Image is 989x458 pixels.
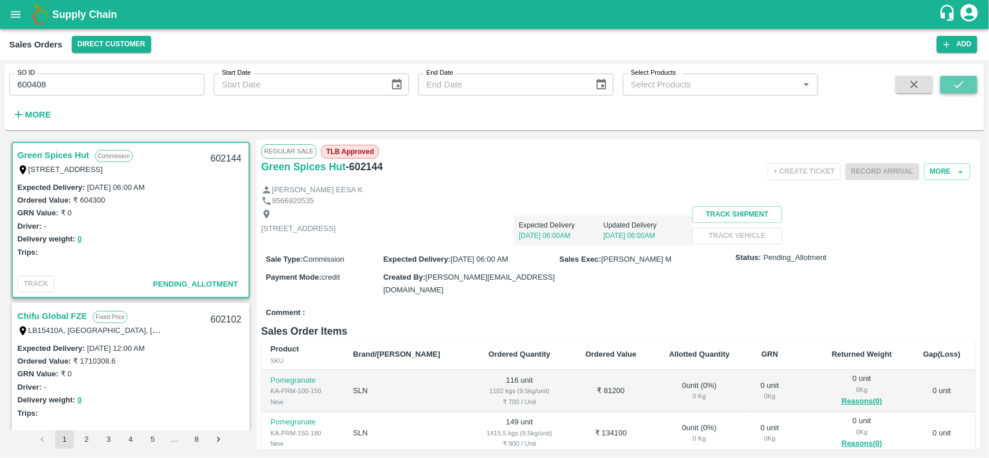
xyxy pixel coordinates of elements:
[383,273,554,294] span: [PERSON_NAME][EMAIL_ADDRESS][DOMAIN_NAME]
[344,370,469,412] td: SLN
[271,397,335,407] div: New
[17,309,87,324] a: Chifu Global FZE
[203,306,248,334] div: 602102
[908,370,975,412] td: 0 unit
[631,68,676,78] label: Select Products
[17,196,71,204] label: Ordered Value:
[17,208,59,217] label: GRN Value:
[29,3,52,26] img: logo
[17,395,75,404] label: Delivery weight:
[78,394,82,407] button: 0
[662,380,738,402] div: 0 unit ( 0 %)
[662,433,738,444] div: 0 Kg
[222,68,251,78] label: Start Date
[570,370,652,412] td: ₹ 81200
[261,223,336,235] p: [STREET_ADDRESS]
[266,307,305,318] label: Comment :
[736,252,761,263] label: Status:
[764,252,827,263] span: Pending_Allotment
[93,311,127,323] p: Fixed Price
[469,412,570,455] td: 149 unit
[95,150,133,162] p: Commission
[28,165,103,174] label: [STREET_ADDRESS]
[669,350,730,358] b: Allotted Quantity
[52,9,117,20] b: Supply Chain
[17,248,38,257] label: Trips:
[799,77,814,92] button: Open
[272,196,313,207] p: 9566920535
[560,255,601,263] label: Sales Exec :
[451,255,508,263] span: [DATE] 06:00 AM
[346,159,383,175] h6: - 602144
[271,428,335,438] div: KA-PRM-150-180
[209,430,228,449] button: Go to next page
[271,438,335,449] div: New
[469,370,570,412] td: 116 unit
[261,144,316,158] span: Regular Sale
[756,391,784,401] div: 0 Kg
[17,235,75,243] label: Delivery weight:
[832,350,892,358] b: Returned Weight
[266,255,303,263] label: Sale Type :
[266,273,322,281] label: Payment Mode :
[479,428,560,438] div: 1415.5 kgs (9.5kg/unit)
[17,409,38,417] label: Trips:
[187,430,206,449] button: Go to page 8
[383,255,450,263] label: Expected Delivery :
[272,185,363,196] p: [PERSON_NAME] EESA K
[824,427,900,437] div: 0 Kg
[61,369,72,378] label: ₹ 0
[77,430,96,449] button: Go to page 2
[692,206,782,223] button: Track Shipment
[261,323,975,339] h6: Sales Order Items
[824,395,900,408] button: Reasons(0)
[303,255,345,263] span: Commission
[756,433,784,444] div: 0 Kg
[73,357,115,365] label: ₹ 1710308.6
[261,159,346,175] h6: Green Spices Hut
[959,2,980,27] div: account of current user
[61,208,72,217] label: ₹ 0
[153,280,238,288] span: Pending_Allotment
[52,6,939,23] a: Supply Chain
[55,430,74,449] button: page 1
[271,417,335,428] p: Pomegranate
[9,105,54,124] button: More
[824,416,900,450] div: 0 unit
[939,4,959,25] div: customer-support
[824,373,900,408] div: 0 unit
[488,350,550,358] b: Ordered Quantity
[519,230,603,241] p: [DATE] 06:00AM
[570,412,652,455] td: ₹ 134100
[72,36,151,53] button: Select DC
[937,36,977,53] button: Add
[87,344,144,353] label: [DATE] 12:00 AM
[824,384,900,395] div: 0 Kg
[2,1,29,28] button: open drawer
[386,74,408,96] button: Choose date
[143,430,162,449] button: Go to page 5
[73,196,105,204] label: ₹ 604300
[17,344,85,353] label: Expected Delivery :
[203,145,248,173] div: 602144
[17,369,59,378] label: GRN Value:
[479,386,560,396] div: 1102 kgs (9.5kg/unit)
[17,357,71,365] label: Ordered Value:
[383,273,425,281] label: Created By :
[322,273,340,281] span: credit
[756,380,784,402] div: 0 unit
[426,68,453,78] label: End Date
[585,350,636,358] b: Ordered Value
[25,110,51,119] strong: More
[17,183,85,192] label: Expected Delivery :
[17,222,42,230] label: Driver:
[479,438,560,449] div: ₹ 900 / Unit
[17,383,42,391] label: Driver:
[17,68,35,78] label: SO ID
[344,412,469,455] td: SLN
[165,434,184,445] div: …
[271,375,335,386] p: Pomegranate
[28,325,394,335] label: LB15410A, [GEOGRAPHIC_DATA], [GEOGRAPHIC_DATA], [GEOGRAPHIC_DATA], [GEOGRAPHIC_DATA]
[271,386,335,396] div: KA-PRM-100-150
[87,183,144,192] label: [DATE] 06:00 AM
